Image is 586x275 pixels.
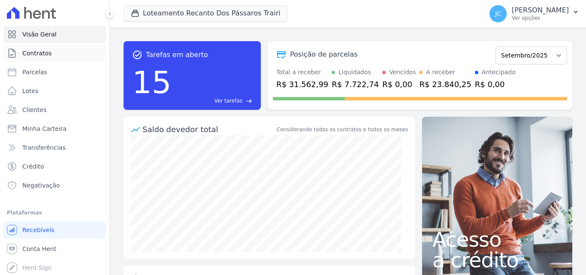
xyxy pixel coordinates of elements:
[382,79,416,90] div: R$ 0,00
[3,101,106,118] a: Clientes
[419,79,471,90] div: R$ 23.840,25
[22,68,47,76] span: Parcelas
[3,240,106,257] a: Conta Hent
[512,15,569,21] p: Ver opções
[512,6,569,15] p: [PERSON_NAME]
[22,226,54,234] span: Recebíveis
[3,82,106,100] a: Lotes
[482,68,516,77] div: Antecipado
[3,45,106,62] a: Contratos
[276,68,328,77] div: Total a receber
[22,106,46,114] span: Clientes
[3,26,106,43] a: Visão Geral
[22,30,57,39] span: Visão Geral
[22,245,56,253] span: Conta Hent
[3,158,106,175] a: Crédito
[432,250,562,270] span: a crédito
[246,98,252,104] span: east
[426,68,455,77] div: A receber
[483,2,586,26] button: JC [PERSON_NAME] Ver opções
[277,126,408,133] div: Considerando todos os contratos e todos os meses
[132,60,172,105] div: 15
[276,79,328,90] div: R$ 31.562,99
[22,143,66,152] span: Transferências
[475,79,516,90] div: R$ 0,00
[124,5,288,21] button: Loteamento Recanto Dos Pássaros Trairi
[22,124,66,133] span: Minha Carteira
[22,162,44,171] span: Crédito
[132,50,142,60] span: task_alt
[175,97,252,105] a: Ver tarefas east
[7,208,103,218] div: Plataformas
[389,68,416,77] div: Vencidos
[338,68,371,77] div: Liquidados
[22,49,51,57] span: Contratos
[146,50,208,60] span: Tarefas em aberto
[3,120,106,137] a: Minha Carteira
[142,124,275,135] div: Saldo devedor total
[290,49,358,60] div: Posição de parcelas
[22,181,60,190] span: Negativação
[22,87,39,95] span: Lotes
[214,97,242,105] span: Ver tarefas
[3,221,106,239] a: Recebíveis
[432,229,562,250] span: Acesso
[3,177,106,194] a: Negativação
[495,11,501,17] span: JC
[3,139,106,156] a: Transferências
[3,63,106,81] a: Parcelas
[332,79,379,90] div: R$ 7.722,74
